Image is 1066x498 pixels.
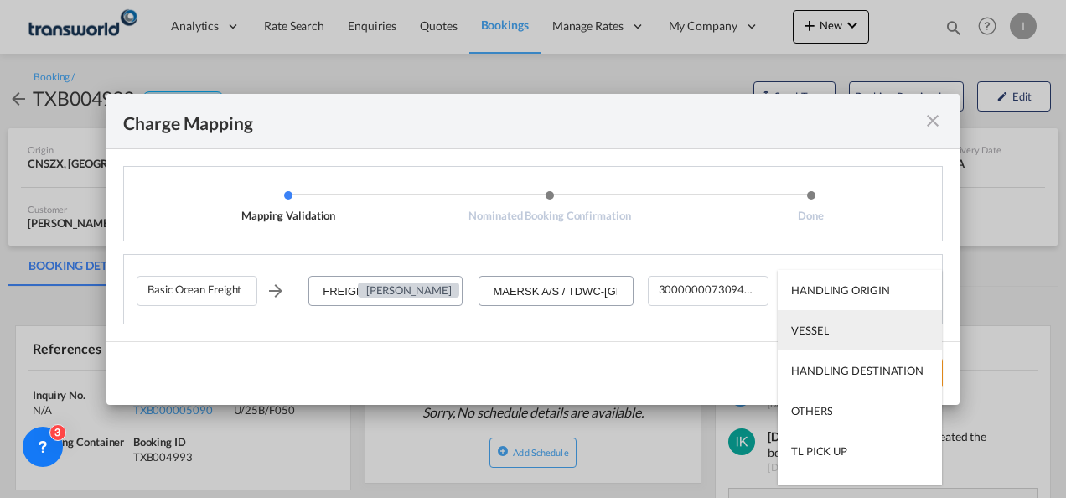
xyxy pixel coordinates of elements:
div: HANDLING ORIGIN [791,283,890,298]
div: HANDLING DESTINATION [791,363,924,378]
div: TL PICK UP [791,444,847,459]
div: VESSEL [791,323,829,338]
div: OTHERS [791,403,832,418]
body: Editor, editor2 [17,17,291,34]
